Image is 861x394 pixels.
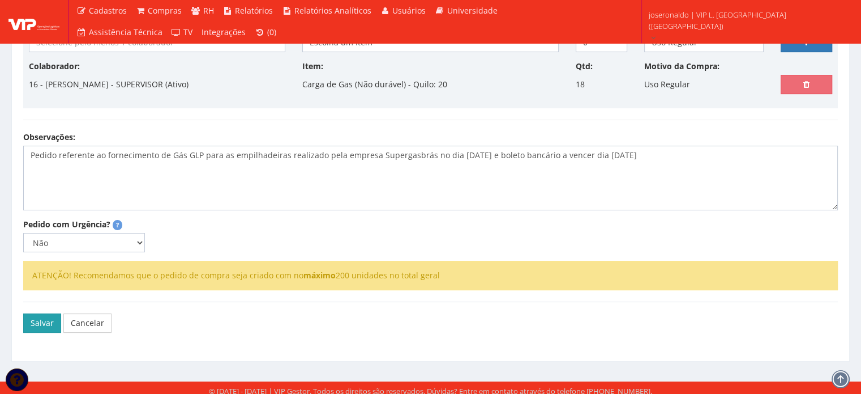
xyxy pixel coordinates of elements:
[63,313,112,333] a: Cancelar
[294,5,371,16] span: Relatórios Analíticos
[89,5,127,16] span: Cadastros
[29,75,189,94] p: 16 - [PERSON_NAME] - SUPERVISOR (Ativo)
[32,270,829,281] li: ATENÇÃO! Recomendamos que o pedido de compra seja criado com no 200 unidades no total geral
[203,5,214,16] span: RH
[392,5,426,16] span: Usuários
[148,5,182,16] span: Compras
[302,61,323,72] label: Item:
[8,13,59,30] img: logo
[113,220,122,230] span: Pedidos marcados como urgentes serão destacados com uma tarja vermelha e terão seu motivo de urgê...
[250,22,281,43] a: (0)
[644,75,690,94] p: Uso Regular
[303,270,336,281] strong: máximo
[576,75,585,94] p: 18
[167,22,198,43] a: TV
[116,221,119,229] strong: ?
[202,27,246,37] span: Integrações
[576,61,593,72] label: Qtd:
[267,27,276,37] span: (0)
[23,132,75,143] label: Observações:
[72,22,167,43] a: Assistência Técnica
[197,22,250,43] a: Integrações
[89,27,162,37] span: Assistência Técnica
[649,9,846,32] span: joseronaldo | VIP L. [GEOGRAPHIC_DATA] ([GEOGRAPHIC_DATA])
[23,313,61,333] button: Salvar
[644,61,719,72] label: Motivo da Compra:
[29,61,80,72] label: Colaborador:
[183,27,192,37] span: TV
[235,5,273,16] span: Relatórios
[302,75,447,94] p: Carga de Gas (Não durável) - Quilo: 20
[23,219,110,230] label: Pedido com Urgência?
[447,5,498,16] span: Universidade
